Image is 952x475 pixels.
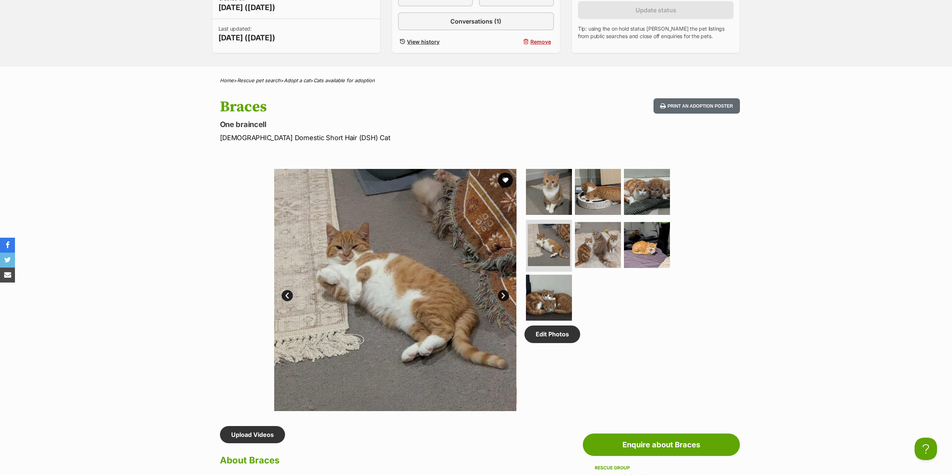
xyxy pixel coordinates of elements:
span: View history [407,38,440,46]
button: Update status [578,1,734,19]
span: Update status [636,6,676,15]
span: Remove [530,38,551,46]
span: [DATE] ([DATE]) [218,33,275,43]
a: Home [220,77,234,83]
a: Enquire about Braces [583,434,740,456]
img: Photo of Braces [624,222,670,268]
img: Photo of Braces [526,275,572,321]
a: Prev [282,290,293,301]
a: Upload Videos [220,426,285,443]
p: One braincell [220,119,536,130]
img: Photo of Braces [528,224,570,266]
h2: About Braces [220,452,529,469]
div: > > > [201,78,751,83]
img: Photo of Braces [516,169,759,411]
div: Rescue group [595,465,728,471]
a: Rescue pet search [237,77,281,83]
img: Photo of Braces [274,169,516,411]
button: Print an adoption poster [653,98,740,114]
a: Conversations (1) [398,12,554,30]
a: Adopt a cat [284,77,310,83]
p: Last updated: [218,25,275,43]
p: Tip: using the on hold status [PERSON_NAME] the pet listings from public searches and close off e... [578,25,734,40]
img: Photo of Braces [575,169,621,215]
a: Next [498,290,509,301]
a: View history [398,36,473,47]
img: Photo of Braces [575,222,621,268]
span: Conversations (1) [450,17,501,26]
span: [DATE] ([DATE]) [218,2,275,13]
a: Cats available for adoption [313,77,375,83]
iframe: Help Scout Beacon - Open [915,438,937,460]
h1: Braces [220,98,536,115]
a: Edit Photos [524,326,580,343]
button: favourite [498,173,513,188]
button: Remove [479,36,554,47]
p: [DEMOGRAPHIC_DATA] Domestic Short Hair (DSH) Cat [220,133,536,143]
img: Photo of Braces [624,169,670,215]
img: Photo of Braces [526,169,572,215]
